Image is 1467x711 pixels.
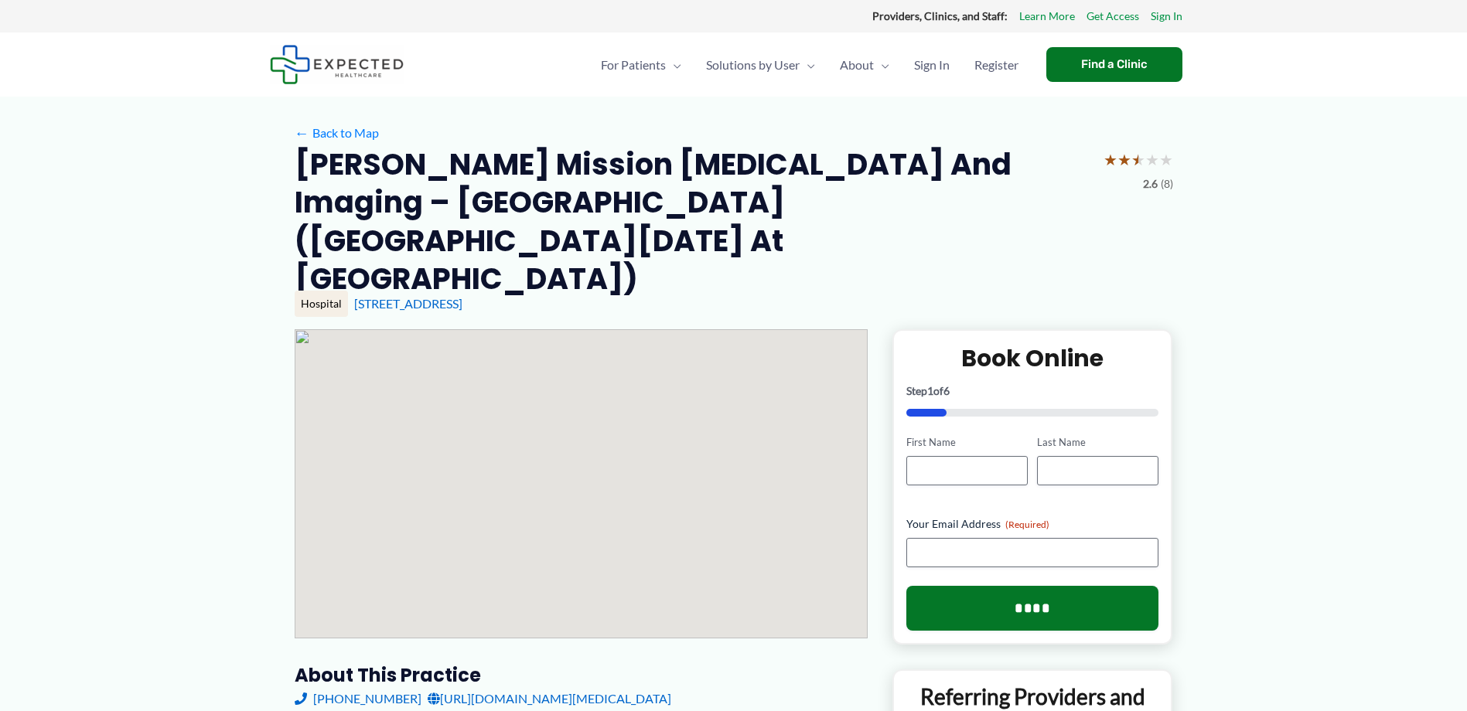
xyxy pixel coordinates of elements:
a: Register [962,38,1031,92]
h2: [PERSON_NAME] Mission [MEDICAL_DATA] and Imaging – [GEOGRAPHIC_DATA] ([GEOGRAPHIC_DATA][DATE] at ... [295,145,1091,298]
span: (8) [1161,174,1173,194]
div: Hospital [295,291,348,317]
span: 6 [943,384,950,397]
label: Your Email Address [906,516,1159,532]
span: About [840,38,874,92]
label: Last Name [1037,435,1158,450]
a: Get Access [1087,6,1139,26]
span: Solutions by User [706,38,800,92]
span: ★ [1104,145,1117,174]
h2: Book Online [906,343,1159,373]
a: [PHONE_NUMBER] [295,687,421,710]
span: ★ [1117,145,1131,174]
span: ★ [1131,145,1145,174]
a: Learn More [1019,6,1075,26]
a: Sign In [902,38,962,92]
span: ← [295,125,309,140]
span: 1 [927,384,933,397]
a: [STREET_ADDRESS] [354,296,462,311]
a: Sign In [1151,6,1182,26]
span: Menu Toggle [874,38,889,92]
a: [URL][DOMAIN_NAME][MEDICAL_DATA] [428,687,671,710]
span: ★ [1145,145,1159,174]
span: ★ [1159,145,1173,174]
a: AboutMenu Toggle [827,38,902,92]
span: Menu Toggle [800,38,815,92]
a: Find a Clinic [1046,47,1182,82]
span: 2.6 [1143,174,1158,194]
span: Register [974,38,1018,92]
nav: Primary Site Navigation [589,38,1031,92]
h3: About this practice [295,663,868,687]
strong: Providers, Clinics, and Staff: [872,9,1008,22]
span: Menu Toggle [666,38,681,92]
label: First Name [906,435,1028,450]
a: ←Back to Map [295,121,379,145]
span: For Patients [601,38,666,92]
a: Solutions by UserMenu Toggle [694,38,827,92]
span: (Required) [1005,519,1049,530]
a: For PatientsMenu Toggle [589,38,694,92]
p: Step of [906,386,1159,396]
img: Expected Healthcare Logo - side, dark font, small [270,45,404,84]
span: Sign In [914,38,950,92]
